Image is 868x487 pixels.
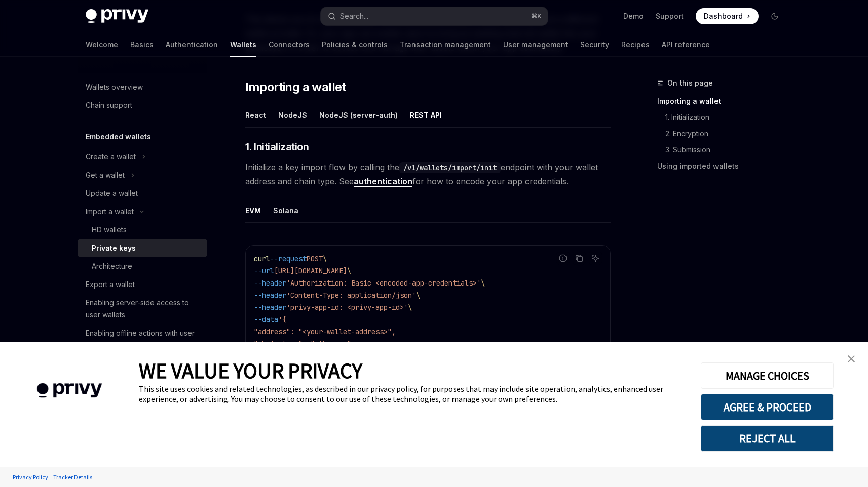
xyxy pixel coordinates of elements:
[410,103,442,127] button: REST API
[230,32,256,57] a: Wallets
[657,93,791,109] a: Importing a wallet
[254,303,286,312] span: --header
[78,166,140,184] button: Get a wallet
[286,303,408,312] span: 'privy-app-id: <privy-app-id>'
[701,362,834,389] button: MANAGE CHOICES
[78,148,151,166] button: Create a wallet
[767,8,783,24] button: Toggle dark mode
[78,96,207,114] a: Chain support
[623,11,644,21] a: Demo
[78,257,207,275] a: Architecture
[86,81,143,93] div: Wallets overview
[503,32,568,57] a: User management
[589,252,602,265] button: Ask AI
[86,278,135,291] div: Export a wallet
[86,151,136,163] div: Create a wallet
[696,8,759,24] a: Dashboard
[667,77,713,89] span: On this page
[657,158,791,174] a: Using imported wallets
[286,278,481,288] span: 'Authorization: Basic <encoded-app-credentials>'
[92,260,132,272] div: Architecture
[273,198,298,222] button: Solana
[347,266,351,275] span: \
[254,339,355,348] span: "chain_type": "ethereum",
[621,32,650,57] a: Recipes
[15,369,124,413] img: company logo
[354,176,412,187] a: authentication
[78,221,207,239] a: HD wallets
[573,252,586,265] button: Copy the contents from the code block
[701,425,834,452] button: REJECT ALL
[321,7,548,25] button: Search...⌘K
[139,357,362,384] span: WE VALUE YOUR PRIVACY
[662,32,710,57] a: API reference
[86,187,138,199] div: Update a wallet
[274,266,347,275] span: [URL][DOMAIN_NAME]
[254,315,278,324] span: --data
[86,206,134,218] div: Import a wallet
[399,162,501,173] code: /v1/wallets/import/init
[92,224,127,236] div: HD wallets
[86,99,132,111] div: Chain support
[307,254,323,263] span: POST
[254,291,286,300] span: --header
[481,278,485,288] span: \
[92,242,136,254] div: Private keys
[322,32,388,57] a: Policies & controls
[416,291,420,300] span: \
[286,291,416,300] span: 'Content-Type: application/json'
[245,79,346,95] span: Importing a wallet
[245,103,266,127] button: React
[254,278,286,288] span: --header
[78,202,149,221] button: Import a wallet
[657,142,791,158] a: 3. Submission
[166,32,218,57] a: Authentication
[86,297,201,321] div: Enabling server-side access to user wallets
[86,9,148,23] img: dark logo
[323,254,327,263] span: \
[400,32,491,57] a: Transaction management
[270,254,307,263] span: --request
[86,169,125,181] div: Get a wallet
[78,78,207,96] a: Wallets overview
[78,184,207,202] a: Update a wallet
[245,160,611,188] span: Initialize a key import flow by calling the endpoint with your wallet address and chain type. See...
[278,103,307,127] button: NodeJS
[848,355,855,362] img: close banner
[86,131,151,143] h5: Embedded wallets
[340,10,368,22] div: Search...
[531,12,542,20] span: ⌘ K
[704,11,743,21] span: Dashboard
[245,198,261,222] button: EVM
[657,126,791,142] a: 2. Encryption
[269,32,310,57] a: Connectors
[580,32,609,57] a: Security
[86,327,201,351] div: Enabling offline actions with user wallets
[254,266,274,275] span: --url
[245,140,309,154] span: 1. Initialization
[656,11,684,21] a: Support
[51,468,95,486] a: Tracker Details
[408,303,412,312] span: \
[254,327,396,336] span: "address": "<your-wallet-address>",
[319,103,398,127] button: NodeJS (server-auth)
[139,384,686,404] div: This site uses cookies and related technologies, as described in our privacy policy, for purposes...
[10,468,51,486] a: Privacy Policy
[78,324,207,354] a: Enabling offline actions with user wallets
[701,394,834,420] button: AGREE & PROCEED
[657,109,791,126] a: 1. Initialization
[278,315,286,324] span: '{
[130,32,154,57] a: Basics
[841,349,861,369] a: close banner
[78,294,207,324] a: Enabling server-side access to user wallets
[254,254,270,263] span: curl
[86,32,118,57] a: Welcome
[556,252,570,265] button: Report incorrect code
[78,275,207,294] a: Export a wallet
[78,239,207,257] a: Private keys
